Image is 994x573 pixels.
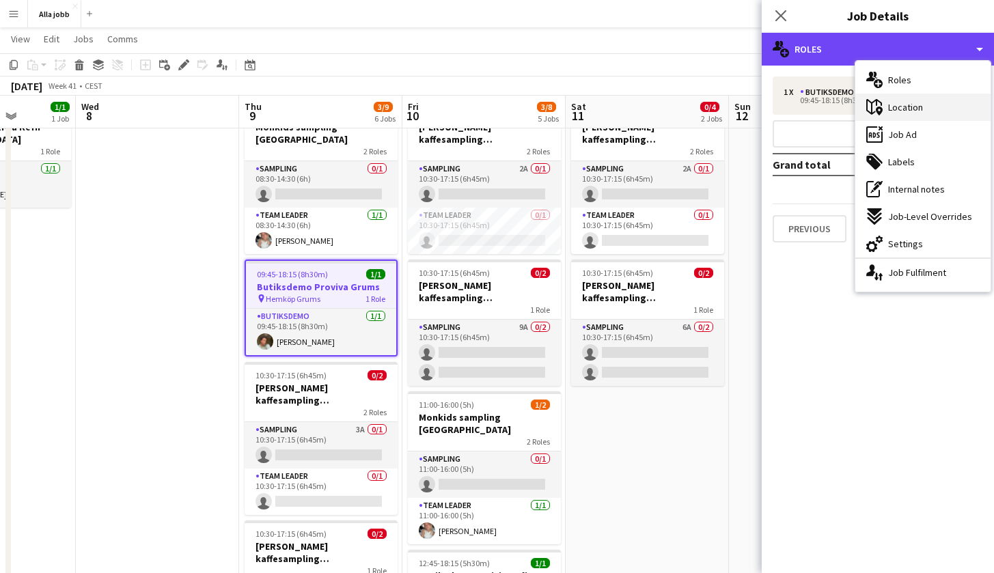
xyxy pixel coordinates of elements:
[700,102,719,112] span: 0/4
[11,79,42,93] div: [DATE]
[245,121,398,145] h3: Monkids sampling [GEOGRAPHIC_DATA]
[855,259,991,286] div: Job Fulfilment
[408,101,561,254] app-job-card: 10:30-17:15 (6h45m)0/2[PERSON_NAME] kaffesampling [GEOGRAPHIC_DATA]2 RolesSampling2A0/110:30-17:1...
[408,391,561,544] app-job-card: 11:00-16:00 (5h)1/2Monkids sampling [GEOGRAPHIC_DATA]2 RolesSampling0/111:00-16:00 (5h) Team Lead...
[245,382,398,406] h3: [PERSON_NAME] kaffesampling [GEOGRAPHIC_DATA]
[44,33,59,45] span: Edit
[245,208,398,254] app-card-role: Team Leader1/108:30-14:30 (6h)[PERSON_NAME]
[527,436,550,447] span: 2 Roles
[245,469,398,515] app-card-role: Team Leader0/110:30-17:15 (6h45m)
[773,215,846,242] button: Previous
[245,161,398,208] app-card-role: Sampling0/108:30-14:30 (6h)
[365,294,385,304] span: 1 Role
[408,411,561,436] h3: Monkids sampling [GEOGRAPHIC_DATA]
[571,161,724,208] app-card-role: Sampling2A0/110:30-17:15 (6h45m)
[530,305,550,315] span: 1 Role
[571,208,724,254] app-card-role: Team Leader0/110:30-17:15 (6h45m)
[85,81,102,91] div: CEST
[38,30,65,48] a: Edit
[582,268,653,278] span: 10:30-17:15 (6h45m)
[419,558,490,568] span: 12:45-18:15 (5h30m)
[81,100,99,113] span: Wed
[538,113,559,124] div: 5 Jobs
[408,451,561,498] app-card-role: Sampling0/111:00-16:00 (5h)
[693,305,713,315] span: 1 Role
[102,30,143,48] a: Comms
[374,102,393,112] span: 3/9
[800,87,859,97] div: Butiksdemo
[773,154,897,176] td: Grand total
[762,33,994,66] div: Roles
[68,30,99,48] a: Jobs
[784,87,800,97] div: 1 x
[701,113,722,124] div: 2 Jobs
[734,100,751,113] span: Sun
[256,529,327,539] span: 10:30-17:15 (6h45m)
[694,268,713,278] span: 0/2
[73,33,94,45] span: Jobs
[888,128,917,141] span: Job Ad
[773,120,983,148] button: Add role
[107,33,138,45] span: Comms
[51,113,69,124] div: 1 Job
[531,558,550,568] span: 1/1
[5,30,36,48] a: View
[408,121,561,145] h3: [PERSON_NAME] kaffesampling [GEOGRAPHIC_DATA]
[762,7,994,25] h3: Job Details
[419,268,490,278] span: 10:30-17:15 (6h45m)
[368,370,387,380] span: 0/2
[408,320,561,386] app-card-role: Sampling9A0/210:30-17:15 (6h45m)
[266,294,320,304] span: Hemköp Grums
[245,100,262,113] span: Thu
[363,407,387,417] span: 2 Roles
[732,108,751,124] span: 12
[888,156,915,168] span: Labels
[571,101,724,254] app-job-card: 10:30-17:15 (6h45m)0/2[PERSON_NAME] kaffesampling [GEOGRAPHIC_DATA]2 RolesSampling2A0/110:30-17:1...
[888,74,911,86] span: Roles
[888,210,972,223] span: Job-Level Overrides
[40,146,60,156] span: 1 Role
[571,121,724,145] h3: [PERSON_NAME] kaffesampling [GEOGRAPHIC_DATA]
[245,540,398,565] h3: [PERSON_NAME] kaffesampling [GEOGRAPHIC_DATA]
[28,1,81,27] button: Alla jobb
[368,529,387,539] span: 0/2
[246,281,396,293] h3: Butiksdemo Proviva Grums
[11,33,30,45] span: View
[537,102,556,112] span: 3/8
[531,268,550,278] span: 0/2
[408,260,561,386] app-job-card: 10:30-17:15 (6h45m)0/2[PERSON_NAME] kaffesampling [GEOGRAPHIC_DATA]1 RoleSampling9A0/210:30-17:15...
[571,320,724,386] app-card-role: Sampling6A0/210:30-17:15 (6h45m)
[245,101,398,254] app-job-card: 08:30-14:30 (6h)1/2Monkids sampling [GEOGRAPHIC_DATA]2 RolesSampling0/108:30-14:30 (6h) Team Lead...
[408,161,561,208] app-card-role: Sampling2A0/110:30-17:15 (6h45m)
[406,108,419,124] span: 10
[419,400,474,410] span: 11:00-16:00 (5h)
[408,100,419,113] span: Fri
[690,146,713,156] span: 2 Roles
[246,309,396,355] app-card-role: Butiksdemo1/109:45-18:15 (8h30m)[PERSON_NAME]
[527,146,550,156] span: 2 Roles
[571,100,586,113] span: Sat
[408,208,561,254] app-card-role: Team Leader0/110:30-17:15 (6h45m)
[45,81,79,91] span: Week 41
[79,108,99,124] span: 8
[888,183,945,195] span: Internal notes
[408,498,561,544] app-card-role: Team Leader1/111:00-16:00 (5h)[PERSON_NAME]
[366,269,385,279] span: 1/1
[245,362,398,515] app-job-card: 10:30-17:15 (6h45m)0/2[PERSON_NAME] kaffesampling [GEOGRAPHIC_DATA]2 RolesSampling3A0/110:30-17:1...
[888,101,923,113] span: Location
[245,260,398,357] app-job-card: 09:45-18:15 (8h30m)1/1Butiksdemo Proviva Grums Hemköp Grums1 RoleButiksdemo1/109:45-18:15 (8h30m)...
[571,279,724,304] h3: [PERSON_NAME] kaffesampling [GEOGRAPHIC_DATA]
[784,97,958,104] div: 09:45-18:15 (8h30m)
[363,146,387,156] span: 2 Roles
[571,260,724,386] div: 10:30-17:15 (6h45m)0/2[PERSON_NAME] kaffesampling [GEOGRAPHIC_DATA]1 RoleSampling6A0/210:30-17:15...
[531,400,550,410] span: 1/2
[51,102,70,112] span: 1/1
[256,370,327,380] span: 10:30-17:15 (6h45m)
